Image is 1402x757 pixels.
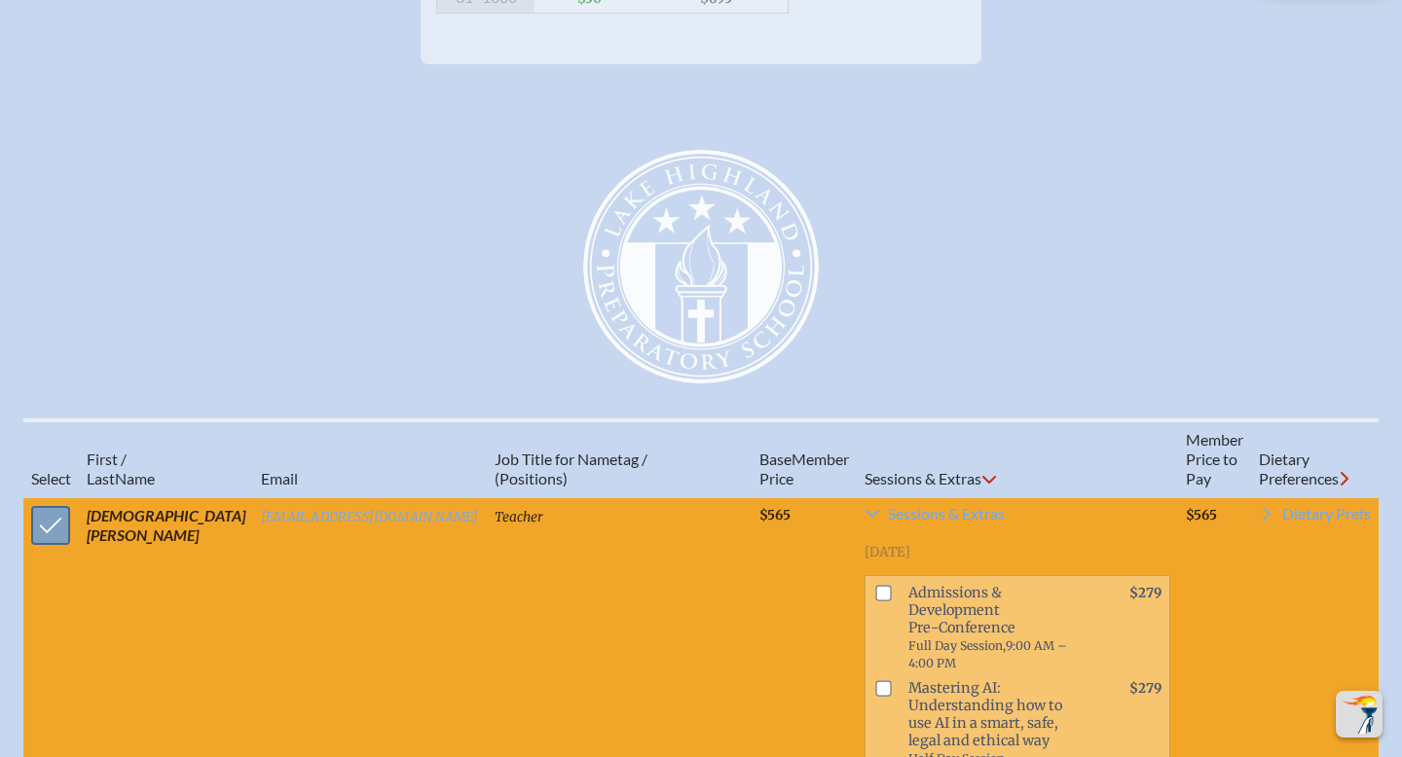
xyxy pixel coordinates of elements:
[1186,507,1217,523] span: $565
[87,450,127,468] span: First /
[835,450,849,468] span: er
[908,638,1006,653] span: Full Day Session,
[759,507,791,523] span: $565
[1282,506,1371,522] span: Dietary Prefs
[1251,420,1401,497] th: Diet
[1178,420,1251,497] th: Member Price to Pay
[487,420,752,497] th: Job Title for Nametag / (Positions)
[79,420,253,497] th: Name
[583,150,818,383] img: Lake Highland Preparatory School
[759,469,793,487] span: Price
[865,544,910,560] span: [DATE]
[888,506,1005,522] span: Sessions & Extras
[87,469,115,487] span: Last
[261,509,479,525] a: [EMAIL_ADDRESS][DOMAIN_NAME]
[495,509,543,525] span: Teacher
[857,420,1178,497] th: Sessions & Extras
[1336,691,1383,738] button: Scroll Top
[752,420,857,497] th: Memb
[1259,506,1371,529] a: Dietary Prefs
[901,580,1084,675] span: Admissions & Development Pre-Conference
[865,506,1170,529] a: Sessions & Extras
[1259,450,1339,487] span: ary Preferences
[253,420,487,497] th: Email
[1340,695,1379,734] img: To the top
[1129,680,1162,697] span: $279
[1129,585,1162,601] span: $279
[31,469,71,487] span: Select
[759,450,792,468] span: Base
